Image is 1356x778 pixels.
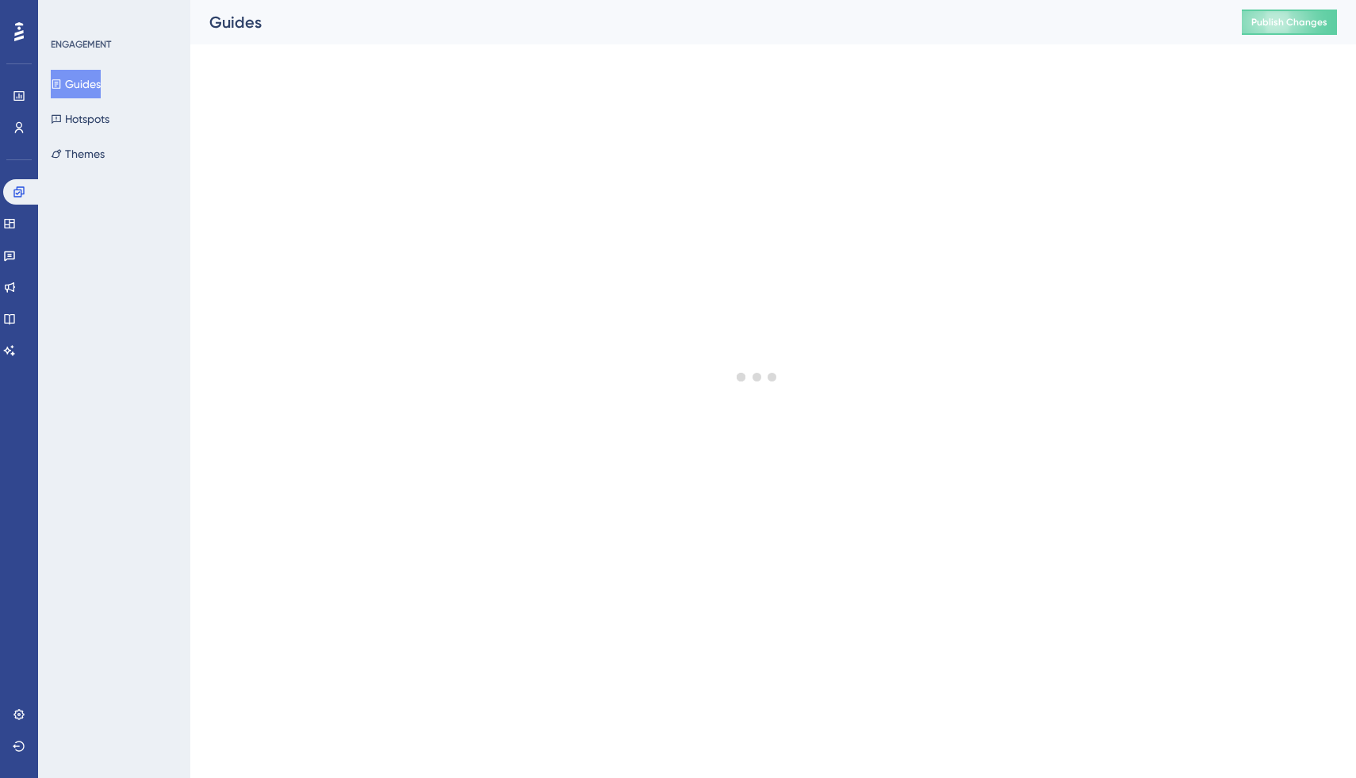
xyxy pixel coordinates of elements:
button: Themes [51,140,105,168]
span: Publish Changes [1251,16,1327,29]
button: Hotspots [51,105,109,133]
div: Guides [209,11,1202,33]
button: Publish Changes [1242,10,1337,35]
div: ENGAGEMENT [51,38,111,51]
button: Guides [51,70,101,98]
